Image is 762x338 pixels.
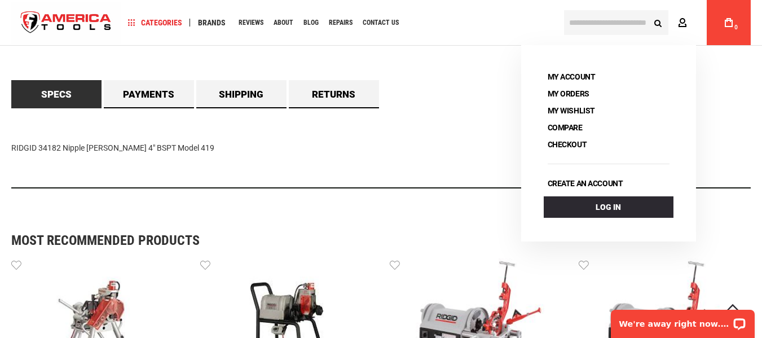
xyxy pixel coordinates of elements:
a: Repairs [324,15,358,30]
a: Specs [11,80,102,108]
button: Search [647,12,668,33]
a: Brands [193,15,231,30]
a: Contact Us [358,15,404,30]
a: Shipping [196,80,287,108]
span: 0 [734,24,738,30]
div: RIDGID 34182 Nipple [PERSON_NAME] 4" BSPT Model 419 [11,108,751,188]
a: Checkout [544,137,591,152]
iframe: LiveChat chat widget [604,302,762,338]
a: Blog [298,15,324,30]
a: Payments [104,80,194,108]
img: America Tools [11,2,121,44]
a: My Orders [544,86,593,102]
a: Returns [289,80,379,108]
span: Repairs [329,19,353,26]
a: Reviews [234,15,268,30]
a: Compare [544,120,587,135]
span: Blog [303,19,319,26]
span: Reviews [239,19,263,26]
span: Categories [128,19,182,27]
a: My Account [544,69,600,85]
a: Create an account [544,175,627,191]
a: store logo [11,2,121,44]
a: Log In [544,196,673,218]
span: Contact Us [363,19,399,26]
a: About [268,15,298,30]
span: Brands [198,19,226,27]
a: My Wishlist [544,103,599,118]
strong: Most Recommended Products [11,234,711,247]
a: Categories [123,15,187,30]
span: About [274,19,293,26]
